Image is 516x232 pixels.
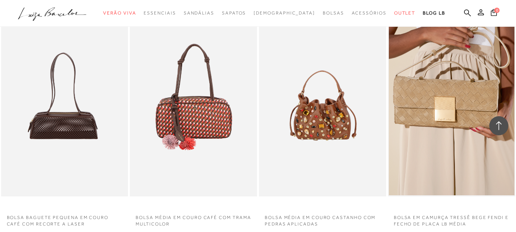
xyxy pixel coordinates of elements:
a: categoryNavScreenReaderText [103,6,136,20]
img: BOLSA MÉDIA EM COURO CAFÉ COM TRAMA MULTICOLOR [131,7,256,195]
a: BOLSA BAGUETE PEQUENA EM COURO CAFÉ COM RECORTE A LASER [1,210,128,227]
button: 0 [489,8,499,19]
a: categoryNavScreenReaderText [144,6,176,20]
a: categoryNavScreenReaderText [323,6,344,20]
a: BOLSA MÉDIA EM COURO CAFÉ COM TRAMA MULTICOLOR [130,210,257,227]
span: BLOG LB [423,10,445,16]
span: Outlet [394,10,416,16]
span: Essenciais [144,10,176,16]
img: BOLSA EM CAMURÇA TRESSÊ BEGE FENDI E FECHO DE PLACA LB MÉDIA [389,7,514,195]
span: Sandálias [184,10,214,16]
span: 0 [494,8,500,13]
span: Sapatos [222,10,246,16]
a: categoryNavScreenReaderText [184,6,214,20]
img: BOLSA BAGUETE PEQUENA EM COURO CAFÉ COM RECORTE A LASER [2,7,128,195]
span: [DEMOGRAPHIC_DATA] [254,10,315,16]
span: Bolsas [323,10,344,16]
a: BOLSA MÉDIA EM COURO CAFÉ COM TRAMA MULTICOLOR BOLSA MÉDIA EM COURO CAFÉ COM TRAMA MULTICOLOR [131,7,256,195]
a: BOLSA BAGUETE PEQUENA EM COURO CAFÉ COM RECORTE A LASER BOLSA BAGUETE PEQUENA EM COURO CAFÉ COM R... [2,7,128,195]
a: BOLSA MÉDIA EM COURO CASTANHO COM PEDRAS APLICADAS [259,210,386,227]
a: categoryNavScreenReaderText [394,6,416,20]
a: categoryNavScreenReaderText [222,6,246,20]
img: BOLSA MÉDIA EM COURO CASTANHO COM PEDRAS APLICADAS [260,7,385,195]
a: BOLSA EM CAMURÇA TRESSÊ BEGE FENDI E FECHO DE PLACA LB MÉDIA BOLSA EM CAMURÇA TRESSÊ BEGE FENDI E... [389,7,514,195]
span: Acessórios [352,10,387,16]
a: noSubCategoriesText [254,6,315,20]
a: BLOG LB [423,6,445,20]
a: categoryNavScreenReaderText [352,6,387,20]
a: BOLSA EM CAMURÇA TRESSÊ BEGE FENDI E FECHO DE PLACA LB MÉDIA [388,210,515,227]
span: Verão Viva [103,10,136,16]
a: BOLSA MÉDIA EM COURO CASTANHO COM PEDRAS APLICADAS BOLSA MÉDIA EM COURO CASTANHO COM PEDRAS APLIC... [260,7,385,195]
